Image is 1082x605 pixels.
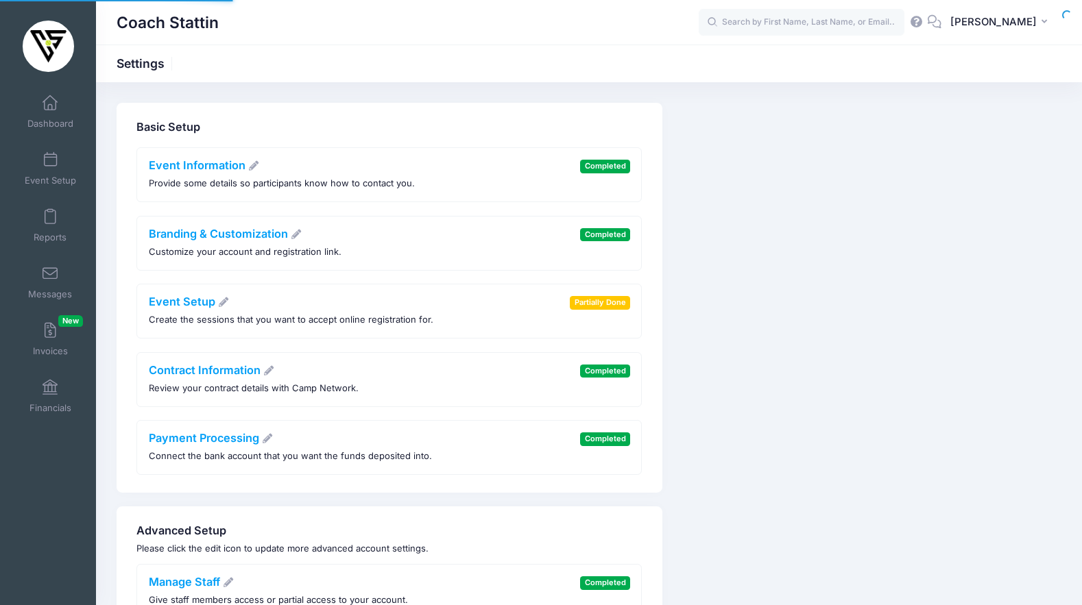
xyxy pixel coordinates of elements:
[18,258,83,306] a: Messages
[23,21,74,72] img: Coach Stattin
[18,88,83,136] a: Dashboard
[28,288,72,300] span: Messages
[149,575,235,589] a: Manage Staff
[18,372,83,420] a: Financials
[580,576,630,589] span: Completed
[136,542,642,556] p: Please click the edit icon to update more advanced account settings.
[699,9,904,36] input: Search by First Name, Last Name, or Email...
[149,313,433,327] p: Create the sessions that you want to accept online registration for.
[27,118,73,129] span: Dashboard
[149,295,230,308] a: Event Setup
[149,227,302,240] a: Branding & Customization
[570,296,630,309] span: Partially Done
[149,177,415,190] p: Provide some details so participants know how to contact you.
[580,160,630,173] span: Completed
[34,232,67,243] span: Reports
[25,175,76,186] span: Event Setup
[117,7,219,38] h1: Coach Stattin
[149,449,432,463] p: Connect the bank account that you want the funds deposited into.
[149,158,260,172] a: Event Information
[149,382,359,395] p: Review your contract details with Camp Network.
[580,228,630,241] span: Completed
[29,402,71,414] span: Financials
[117,56,176,71] h1: Settings
[149,431,274,445] a: Payment Processing
[18,315,83,363] a: InvoicesNew
[136,524,642,538] h4: Advanced Setup
[18,145,83,193] a: Event Setup
[149,363,275,377] a: Contract Information
[941,7,1061,38] button: [PERSON_NAME]
[33,345,68,357] span: Invoices
[580,365,630,378] span: Completed
[950,14,1037,29] span: [PERSON_NAME]
[149,245,341,259] p: Customize your account and registration link.
[58,315,83,327] span: New
[580,432,630,445] span: Completed
[18,201,83,249] a: Reports
[136,121,642,134] h4: Basic Setup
